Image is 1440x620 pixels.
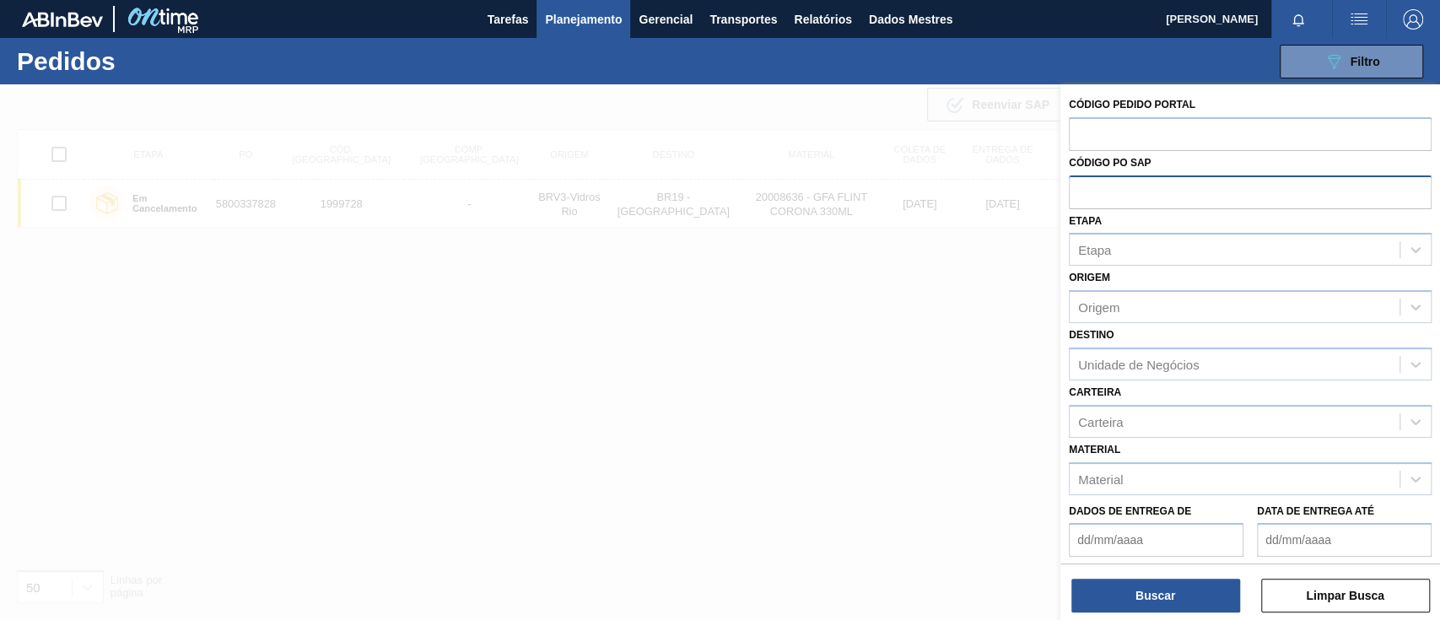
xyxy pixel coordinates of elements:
[1271,8,1325,31] button: Notificações
[1078,243,1111,257] font: Etapa
[1078,300,1119,315] font: Origem
[639,13,693,26] font: Gerencial
[1351,55,1380,68] font: Filtro
[794,13,851,26] font: Relatórios
[1069,215,1102,227] font: Etapa
[869,13,953,26] font: Dados Mestres
[22,12,103,27] img: TNhmsLtSVTkK8tSr43FrP2fwEKptu5GPRR3wAAAABJRU5ErkJggg==
[1078,414,1123,429] font: Carteira
[1069,272,1110,283] font: Origem
[1257,523,1432,557] input: dd/mm/aaaa
[709,13,777,26] font: Transportes
[545,13,622,26] font: Planejamento
[1069,444,1120,456] font: Material
[1403,9,1423,30] img: Sair
[488,13,529,26] font: Tarefas
[1069,523,1243,557] input: dd/mm/aaaa
[1166,13,1258,25] font: [PERSON_NAME]
[17,47,116,75] font: Pedidos
[1280,45,1423,78] button: Filtro
[1069,99,1195,111] font: Código Pedido Portal
[1069,157,1151,169] font: Código PO SAP
[1069,505,1191,517] font: Dados de Entrega de
[1349,9,1369,30] img: ações do usuário
[1078,472,1123,486] font: Material
[1257,505,1374,517] font: Data de Entrega até
[1078,357,1199,371] font: Unidade de Negócios
[1069,386,1121,398] font: Carteira
[1069,329,1114,341] font: Destino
